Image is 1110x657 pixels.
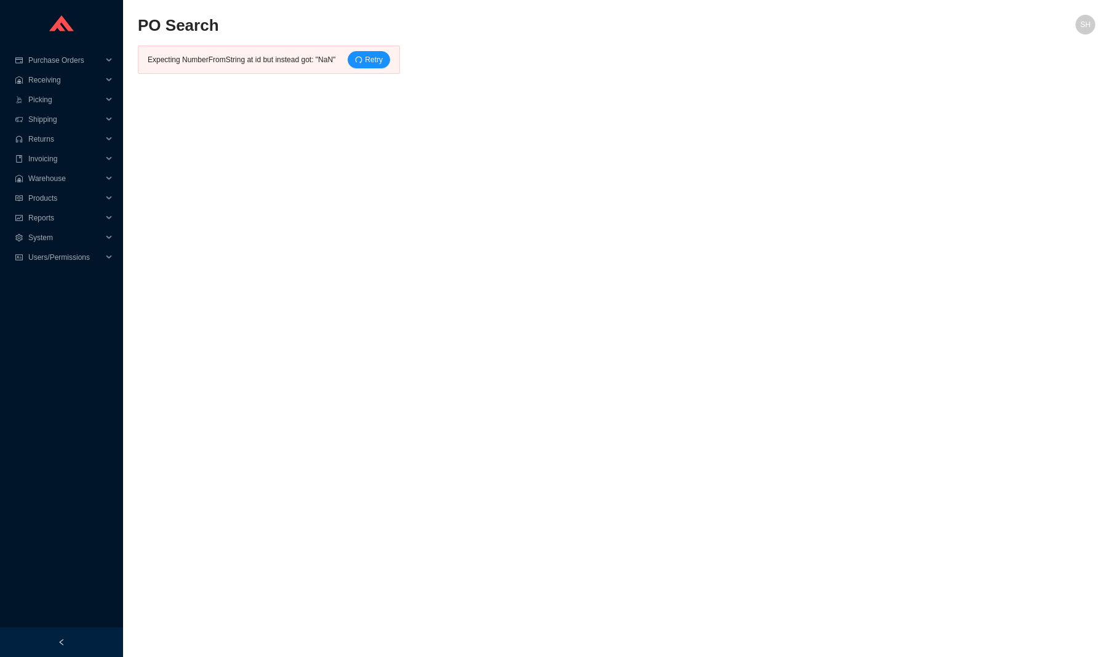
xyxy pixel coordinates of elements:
span: Warehouse [28,169,102,188]
span: Purchase Orders [28,50,102,70]
span: credit-card [15,57,23,64]
h2: PO Search [138,15,856,36]
span: idcard [15,254,23,261]
span: Retry [365,54,383,66]
span: Products [28,188,102,208]
button: redoRetry [348,51,390,68]
div: Expecting NumberFromString at id but instead got: "NaN" [148,54,335,66]
span: SH [1080,15,1091,34]
span: Users/Permissions [28,248,102,267]
span: left [58,639,65,646]
span: customer-service [15,135,23,143]
span: System [28,228,102,248]
span: Picking [28,90,102,110]
span: fund [15,214,23,222]
span: Returns [28,129,102,149]
span: read [15,195,23,202]
span: book [15,155,23,163]
span: Shipping [28,110,102,129]
span: Receiving [28,70,102,90]
span: redo [355,56,362,65]
span: setting [15,234,23,241]
span: Invoicing [28,149,102,169]
span: Reports [28,208,102,228]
